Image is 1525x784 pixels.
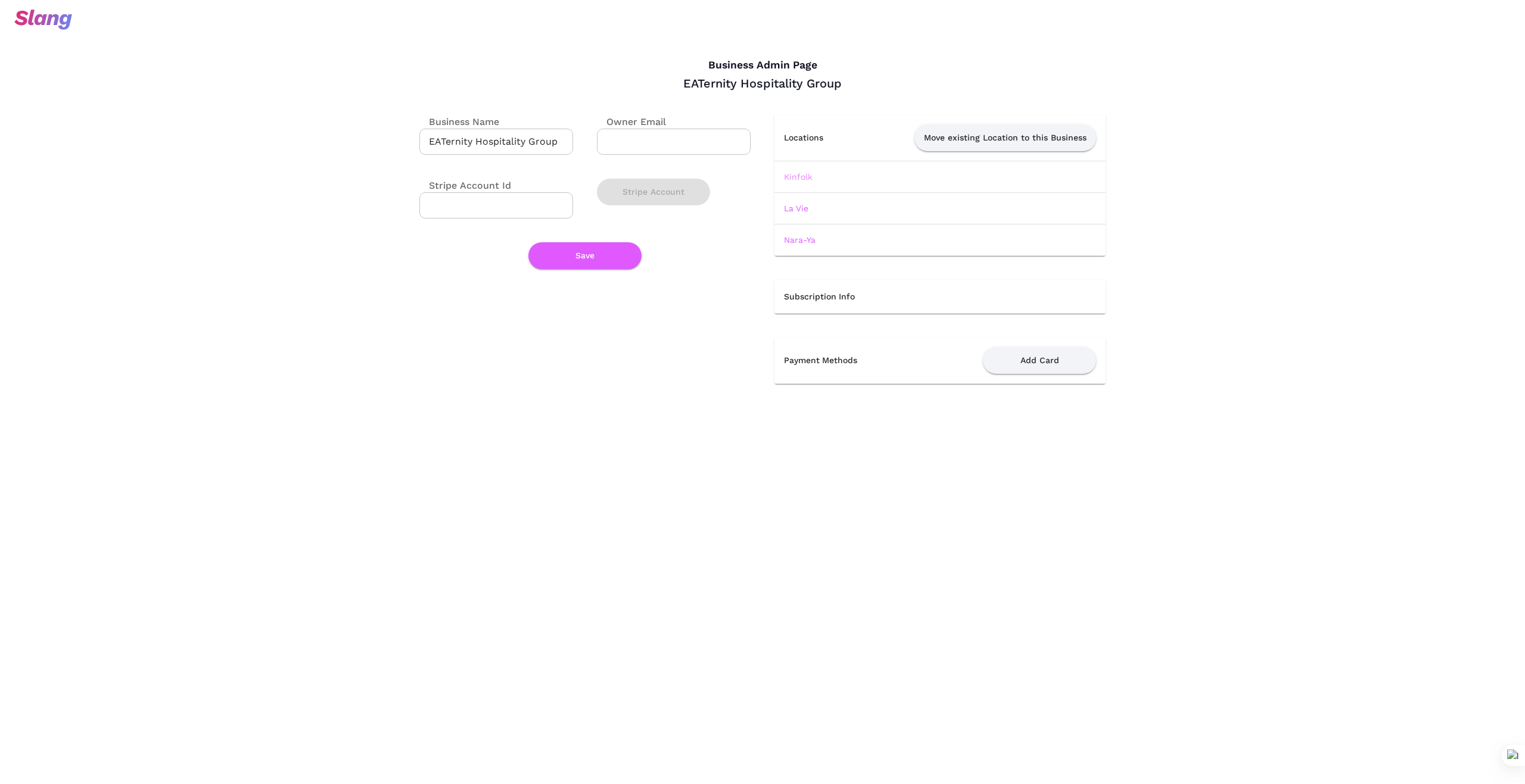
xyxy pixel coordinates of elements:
[774,115,849,161] th: Locations
[983,355,1096,364] a: Add Card
[914,124,1096,151] button: Move existing Location to this Business
[597,187,710,195] a: Stripe Account
[774,280,1106,314] th: Subscription Info
[419,115,499,129] label: Business Name
[528,242,642,269] button: Save
[597,115,666,129] label: Owner Email
[14,10,72,30] img: svg+xml;base64,PHN2ZyB3aWR0aD0iOTciIGhlaWdodD0iMzQiIHZpZXdCb3g9IjAgMCA5NyAzNCIgZmlsbD0ibm9uZSIgeG...
[419,179,511,192] label: Stripe Account Id
[419,76,1106,91] div: EATernity Hospitality Group
[983,347,1096,374] button: Add Card
[784,204,808,213] a: La Vie
[774,338,911,384] th: Payment Methods
[784,172,813,182] a: Kinfolk
[784,235,816,245] a: Nara-Ya
[419,59,1106,72] h4: Business Admin Page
